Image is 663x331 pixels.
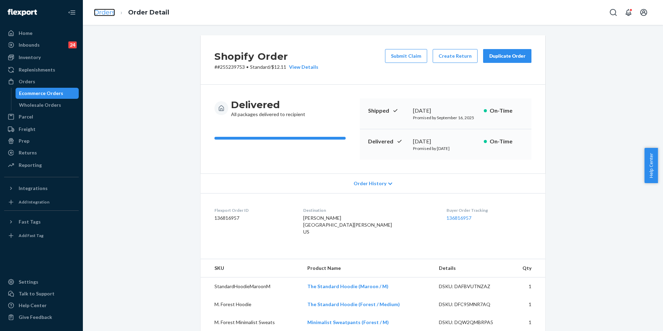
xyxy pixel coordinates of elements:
div: Home [19,30,32,37]
dt: Flexport Order ID [214,207,292,213]
button: Close Navigation [65,6,79,19]
a: Help Center [4,300,79,311]
div: [DATE] [413,107,478,115]
div: Give Feedback [19,314,52,321]
a: Inventory [4,52,79,63]
a: Settings [4,276,79,287]
button: Talk to Support [4,288,79,299]
td: 1 [509,277,545,296]
img: Flexport logo [8,9,37,16]
button: Open Search Box [606,6,620,19]
a: The Standard Hoodie (Forest / Medium) [307,301,400,307]
div: All packages delivered to recipient [231,98,305,118]
a: Replenishments [4,64,79,75]
a: Home [4,28,79,39]
td: StandardHoodieMaroonM [201,277,302,296]
ol: breadcrumbs [88,2,175,23]
p: # #255239753 / $12.11 [214,64,318,70]
div: Integrations [19,185,48,192]
p: On-Time [490,138,523,145]
td: 1 [509,295,545,313]
td: M. Forest Hoodie [201,295,302,313]
a: Returns [4,147,79,158]
div: Fast Tags [19,218,41,225]
span: • [246,64,249,70]
span: Support [15,5,39,11]
div: Inbounds [19,41,40,48]
a: Order Detail [128,9,169,16]
div: Parcel [19,113,33,120]
button: Create Return [433,49,478,63]
button: Open notifications [622,6,635,19]
button: Fast Tags [4,216,79,227]
p: Promised by September 16, 2025 [413,115,478,121]
div: Settings [19,278,38,285]
span: Order History [354,180,386,187]
a: Reporting [4,160,79,171]
a: Inbounds24 [4,39,79,50]
div: Wholesale Orders [19,102,61,108]
button: Integrations [4,183,79,194]
a: Wholesale Orders [16,100,79,111]
h3: Delivered [231,98,305,111]
th: Details [433,259,509,277]
p: Shipped [368,107,407,115]
a: Orders [4,76,79,87]
button: Give Feedback [4,312,79,323]
button: Open account menu [637,6,651,19]
div: DSKU: DAFBVUTNZAZ [439,283,504,290]
th: Qty [509,259,545,277]
a: Parcel [4,111,79,122]
a: The Standard Hoodie (Maroon / M) [307,283,388,289]
div: Reporting [19,162,42,169]
a: Freight [4,124,79,135]
a: Add Integration [4,197,79,208]
div: Ecommerce Orders [19,90,63,97]
a: Ecommerce Orders [16,88,79,99]
div: DSKU: DQW2QMBRPA5 [439,319,504,326]
div: [DATE] [413,138,478,145]
div: Freight [19,126,36,133]
div: Returns [19,149,37,156]
div: DSKU: DFC95MNR7AQ [439,301,504,308]
div: Prep [19,138,29,144]
div: Orders [19,78,35,85]
dt: Destination [303,207,435,213]
p: Delivered [368,138,407,145]
h2: Shopify Order [214,49,318,64]
a: Orders [94,9,115,16]
div: Replenishments [19,66,55,73]
button: Submit Claim [385,49,427,63]
div: Add Fast Tag [19,233,44,238]
div: Help Center [19,302,47,309]
th: SKU [201,259,302,277]
button: Duplicate Order [483,49,531,63]
p: On-Time [490,107,523,115]
a: Prep [4,135,79,146]
button: Help Center [644,148,658,183]
dd: 136816957 [214,215,292,221]
div: Inventory [19,54,41,61]
dt: Buyer Order Tracking [446,207,531,213]
p: Promised by [DATE] [413,145,478,151]
div: Talk to Support [19,290,55,297]
a: Add Fast Tag [4,230,79,241]
a: Minimalist Sweatpants (Forest / M) [307,319,389,325]
div: Duplicate Order [489,53,526,59]
button: View Details [286,64,318,70]
div: 24 [68,41,77,48]
a: 136816957 [446,215,471,221]
span: [PERSON_NAME] [GEOGRAPHIC_DATA][PERSON_NAME] US [303,215,392,235]
div: Add Integration [19,199,49,205]
span: Standard [250,64,270,70]
th: Product Name [302,259,433,277]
